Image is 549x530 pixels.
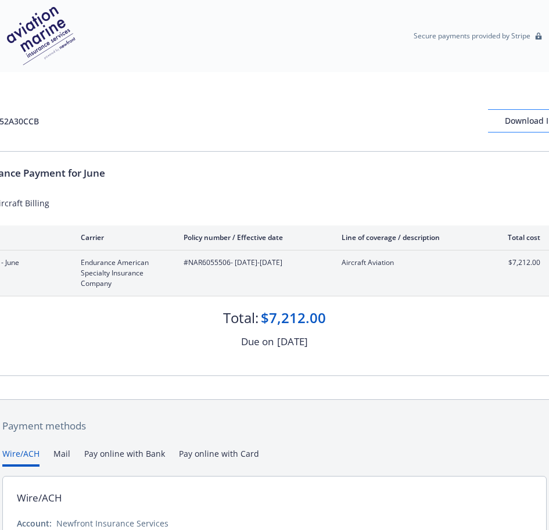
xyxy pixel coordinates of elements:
div: Carrier [81,232,165,242]
button: Mail [53,447,70,467]
span: Aircraft Aviation [342,257,478,268]
span: Endurance American Specialty Insurance Company [81,257,165,289]
div: Due on [241,334,274,349]
button: Pay online with Card [179,447,259,467]
div: $7,212.00 [261,308,326,328]
div: Total cost [497,232,540,242]
div: Payment methods [2,418,547,434]
p: Secure payments provided by Stripe [414,31,530,41]
span: #NAR6055506 - [DATE]-[DATE] [184,257,323,268]
div: Total: [223,308,259,328]
div: Newfront Insurance Services [56,517,168,529]
div: Account: [17,517,52,529]
button: Pay online with Bank [84,447,165,467]
button: Wire/ACH [2,447,40,467]
div: Wire/ACH [17,490,62,506]
span: $7,212.00 [497,257,540,268]
div: Policy number / Effective date [184,232,323,242]
div: Line of coverage / description [342,232,478,242]
div: [DATE] [277,334,308,349]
